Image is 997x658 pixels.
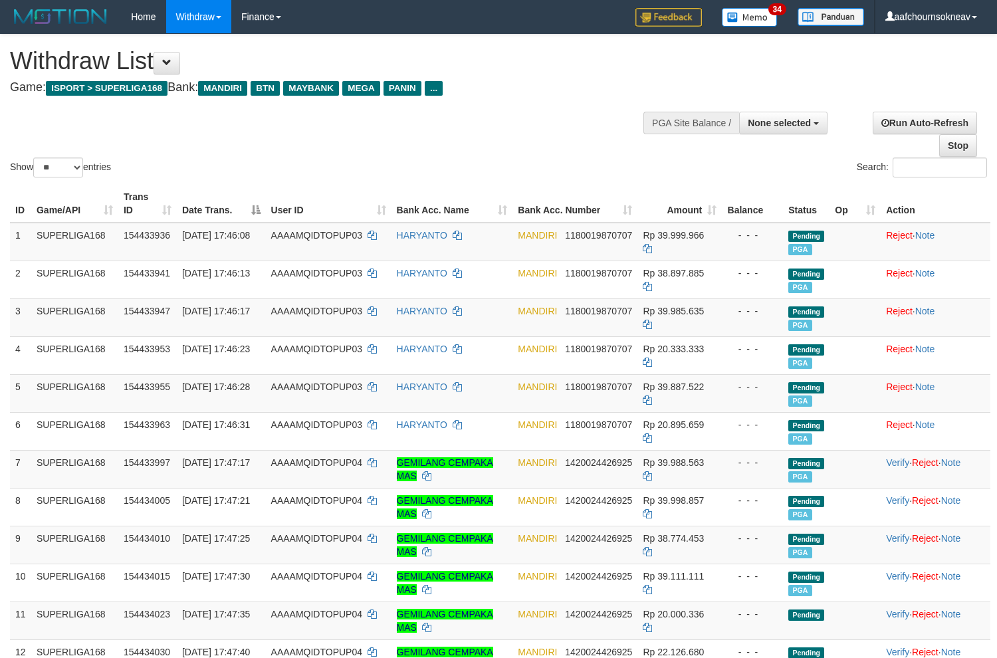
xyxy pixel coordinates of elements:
span: 154434030 [124,647,170,657]
span: Rp 39.887.522 [643,382,704,392]
a: Note [915,230,935,241]
a: HARYANTO [397,306,447,316]
td: · [881,412,990,450]
span: MANDIRI [518,647,557,657]
a: Verify [886,495,909,506]
span: Marked by aafmaster [788,244,812,255]
a: Reject [912,533,939,544]
a: Verify [886,457,909,468]
span: Rp 38.897.885 [643,268,704,278]
th: User ID: activate to sort column ascending [266,185,391,223]
span: AAAAMQIDTOPUP03 [271,230,362,241]
a: Note [941,457,961,468]
a: Note [941,571,961,582]
span: [DATE] 17:46:13 [182,268,250,278]
a: HARYANTO [397,419,447,430]
th: ID [10,185,31,223]
a: Note [915,268,935,278]
span: Rp 39.999.966 [643,230,704,241]
span: MANDIRI [518,419,557,430]
span: Copy 1180019870707 to clipboard [565,268,632,278]
th: Op: activate to sort column ascending [830,185,881,223]
div: - - - [727,494,778,507]
span: Pending [788,382,824,393]
th: Bank Acc. Number: activate to sort column ascending [512,185,637,223]
span: Copy 1180019870707 to clipboard [565,382,632,392]
th: Bank Acc. Name: activate to sort column ascending [391,185,513,223]
h4: Game: Bank: [10,81,651,94]
a: Stop [939,134,977,157]
td: SUPERLIGA168 [31,261,118,298]
span: Pending [788,269,824,280]
span: MEGA [342,81,380,96]
span: 154433963 [124,419,170,430]
td: · · [881,602,990,639]
span: Copy 1420024426925 to clipboard [565,609,632,619]
span: 154433936 [124,230,170,241]
td: SUPERLIGA168 [31,412,118,450]
td: 5 [10,374,31,412]
a: GEMILANG CEMPAKA MAS [397,495,493,519]
span: Marked by aafmaster [788,509,812,520]
span: AAAAMQIDTOPUP04 [271,533,362,544]
span: Marked by aafmaster [788,471,812,483]
a: GEMILANG CEMPAKA MAS [397,457,493,481]
span: AAAAMQIDTOPUP04 [271,571,362,582]
td: · · [881,564,990,602]
a: Reject [886,344,913,354]
label: Search: [857,158,987,177]
a: Reject [912,609,939,619]
span: Pending [788,534,824,545]
span: Rp 39.111.111 [643,571,704,582]
span: [DATE] 17:47:21 [182,495,250,506]
th: Date Trans.: activate to sort column descending [177,185,266,223]
td: · · [881,450,990,488]
span: 154434023 [124,609,170,619]
span: [DATE] 17:47:17 [182,457,250,468]
span: Copy 1420024426925 to clipboard [565,495,632,506]
td: · · [881,526,990,564]
a: Note [915,306,935,316]
div: - - - [727,532,778,545]
span: 154434015 [124,571,170,582]
span: AAAAMQIDTOPUP03 [271,268,362,278]
img: Feedback.jpg [635,8,702,27]
span: ... [425,81,443,96]
span: AAAAMQIDTOPUP03 [271,382,362,392]
span: Pending [788,572,824,583]
span: 154433953 [124,344,170,354]
span: Pending [788,420,824,431]
div: - - - [727,380,778,393]
span: AAAAMQIDTOPUP03 [271,306,362,316]
td: SUPERLIGA168 [31,450,118,488]
span: ISPORT > SUPERLIGA168 [46,81,167,96]
span: MANDIRI [518,457,557,468]
select: Showentries [33,158,83,177]
th: Status [783,185,830,223]
span: 154434010 [124,533,170,544]
span: Marked by aafmaster [788,585,812,596]
span: MANDIRI [198,81,247,96]
button: None selected [739,112,828,134]
td: · [881,223,990,261]
a: Note [941,609,961,619]
span: Pending [788,496,824,507]
td: SUPERLIGA168 [31,602,118,639]
a: Reject [886,230,913,241]
a: GEMILANG CEMPAKA MAS [397,609,493,633]
td: 11 [10,602,31,639]
th: Balance [722,185,783,223]
span: Rp 20.333.333 [643,344,704,354]
td: 9 [10,526,31,564]
a: Reject [886,268,913,278]
td: SUPERLIGA168 [31,564,118,602]
div: - - - [727,456,778,469]
span: Rp 39.985.635 [643,306,704,316]
td: SUPERLIGA168 [31,488,118,526]
span: Copy 1180019870707 to clipboard [565,344,632,354]
td: · · [881,488,990,526]
span: [DATE] 17:47:35 [182,609,250,619]
a: Reject [912,457,939,468]
span: MANDIRI [518,344,557,354]
div: - - - [727,418,778,431]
